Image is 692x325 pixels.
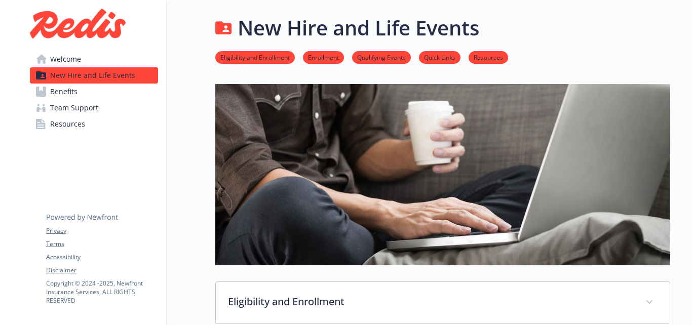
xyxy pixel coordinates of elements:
p: Eligibility and Enrollment [228,294,633,309]
a: Eligibility and Enrollment [215,52,295,62]
a: Benefits [30,84,158,100]
p: Copyright © 2024 - 2025 , Newfront Insurance Services, ALL RIGHTS RESERVED [46,279,158,305]
a: Enrollment [303,52,344,62]
span: Welcome [50,51,81,67]
a: Resources [30,116,158,132]
a: Team Support [30,100,158,116]
span: Resources [50,116,85,132]
a: Quick Links [419,52,460,62]
img: new hire page banner [215,84,670,265]
a: Qualifying Events [352,52,411,62]
a: Accessibility [46,253,158,262]
a: Privacy [46,226,158,235]
a: Disclaimer [46,266,158,275]
a: Terms [46,239,158,249]
h1: New Hire and Life Events [238,13,479,43]
a: Resources [469,52,508,62]
span: Benefits [50,84,78,100]
span: New Hire and Life Events [50,67,135,84]
a: Welcome [30,51,158,67]
a: New Hire and Life Events [30,67,158,84]
div: Eligibility and Enrollment [216,282,670,323]
span: Team Support [50,100,98,116]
